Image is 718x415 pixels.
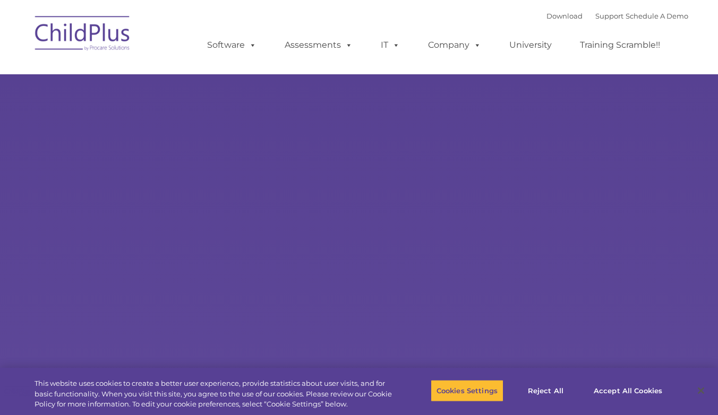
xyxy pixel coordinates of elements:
[417,34,492,56] a: Company
[512,379,579,402] button: Reject All
[431,379,503,402] button: Cookies Settings
[196,34,267,56] a: Software
[689,379,713,402] button: Close
[595,12,623,20] a: Support
[35,378,395,410] div: This website uses cookies to create a better user experience, provide statistics about user visit...
[626,12,688,20] a: Schedule A Demo
[569,34,671,56] a: Training Scramble!!
[370,34,411,56] a: IT
[499,34,562,56] a: University
[588,379,668,402] button: Accept All Cookies
[274,34,363,56] a: Assessments
[546,12,688,20] font: |
[30,8,136,62] img: ChildPlus by Procare Solutions
[546,12,583,20] a: Download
